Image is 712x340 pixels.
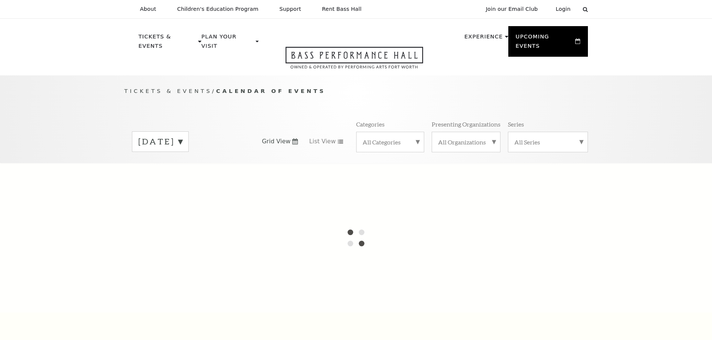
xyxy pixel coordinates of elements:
[438,138,494,146] label: All Organizations
[309,137,336,146] span: List View
[139,32,197,55] p: Tickets & Events
[356,120,385,128] p: Categories
[464,32,503,46] p: Experience
[508,120,524,128] p: Series
[124,88,212,94] span: Tickets & Events
[216,88,326,94] span: Calendar of Events
[138,136,182,147] label: [DATE]
[280,6,301,12] p: Support
[363,138,418,146] label: All Categories
[514,138,582,146] label: All Series
[124,87,588,96] p: /
[432,120,500,128] p: Presenting Organizations
[201,32,254,55] p: Plan Your Visit
[262,137,291,146] span: Grid View
[322,6,362,12] p: Rent Bass Hall
[516,32,574,55] p: Upcoming Events
[177,6,259,12] p: Children's Education Program
[140,6,156,12] p: About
